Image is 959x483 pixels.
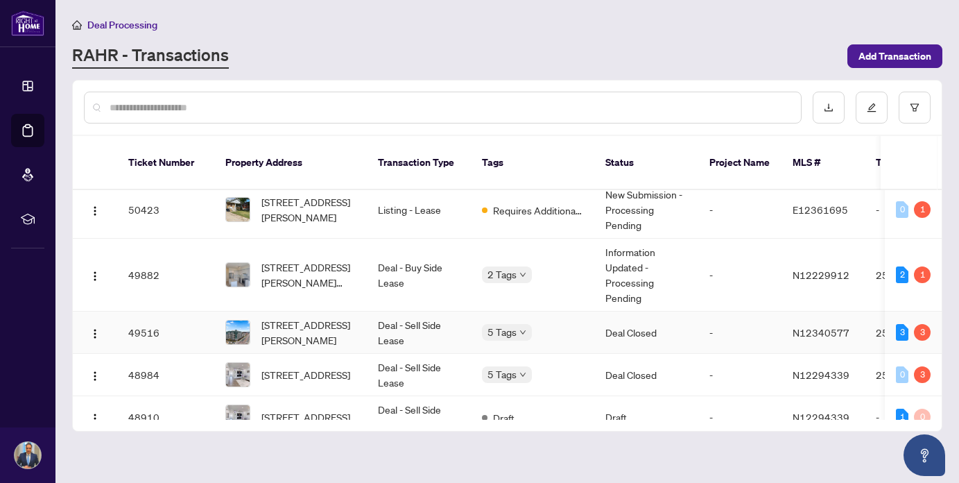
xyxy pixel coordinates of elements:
img: Logo [89,413,101,424]
span: home [72,20,82,30]
img: logo [11,10,44,36]
th: Property Address [214,136,367,190]
span: [STREET_ADDRESS][PERSON_NAME] [261,317,356,348]
td: 49882 [117,239,214,312]
img: Logo [89,271,101,282]
div: 3 [914,324,931,341]
button: Logo [84,364,106,386]
th: Project Name [698,136,781,190]
span: [STREET_ADDRESS] [261,367,350,382]
td: 48910 [117,396,214,439]
td: - [698,396,781,439]
td: Deal - Sell Side Lease [367,396,471,439]
span: Requires Additional Docs [493,203,583,218]
button: Logo [84,406,106,428]
th: Status [594,136,698,190]
span: 5 Tags [487,366,517,382]
span: 5 Tags [487,324,517,340]
td: 48984 [117,354,214,396]
div: 0 [896,366,908,383]
div: 2 [896,266,908,283]
img: thumbnail-img [226,198,250,221]
span: down [519,371,526,378]
td: Draft [594,396,698,439]
button: edit [856,92,888,124]
td: Deal Closed [594,312,698,354]
img: thumbnail-img [226,263,250,287]
div: 3 [896,324,908,341]
td: Deal Closed [594,354,698,396]
img: Logo [89,205,101,217]
button: download [813,92,845,124]
td: Deal - Buy Side Lease [367,239,471,312]
div: 1 [896,409,908,425]
span: filter [910,103,919,112]
span: [STREET_ADDRESS][PERSON_NAME] [261,194,356,225]
img: thumbnail-img [226,363,250,387]
button: Open asap [904,434,945,476]
td: - [698,239,781,312]
button: Logo [84,264,106,286]
button: Logo [84,198,106,221]
span: edit [867,103,876,112]
td: Information Updated - Processing Pending [594,239,698,312]
span: N12294339 [793,368,849,381]
td: Deal - Sell Side Lease [367,312,471,354]
a: RAHR - Transactions [72,44,229,69]
td: 49516 [117,312,214,354]
button: Logo [84,321,106,344]
td: - [698,312,781,354]
span: down [519,329,526,336]
img: thumbnail-img [226,405,250,429]
img: Logo [89,328,101,339]
span: download [824,103,833,112]
td: New Submission - Processing Pending [594,181,698,239]
span: 2 Tags [487,266,517,282]
div: 3 [914,366,931,383]
th: MLS # [781,136,865,190]
th: Tags [471,136,594,190]
span: down [519,271,526,278]
th: Ticket Number [117,136,214,190]
span: Deal Processing [87,19,157,31]
div: 0 [896,201,908,218]
span: N12340577 [793,326,849,339]
span: Add Transaction [858,45,931,67]
img: thumbnail-img [226,321,250,344]
td: - [698,354,781,396]
td: - [698,181,781,239]
td: Deal - Sell Side Lease [367,354,471,396]
img: Profile Icon [15,442,41,468]
button: Add Transaction [847,44,942,68]
span: N12229912 [793,269,849,281]
img: Logo [89,371,101,382]
td: 50423 [117,181,214,239]
span: N12294339 [793,411,849,423]
button: filter [899,92,931,124]
span: Draft [493,410,515,425]
td: Listing - Lease [367,181,471,239]
div: 1 [914,266,931,283]
span: E12361695 [793,203,848,216]
span: [STREET_ADDRESS] [261,409,350,425]
div: 0 [914,409,931,425]
span: [STREET_ADDRESS][PERSON_NAME][PERSON_NAME] [261,260,356,290]
th: Transaction Type [367,136,471,190]
div: 1 [914,201,931,218]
